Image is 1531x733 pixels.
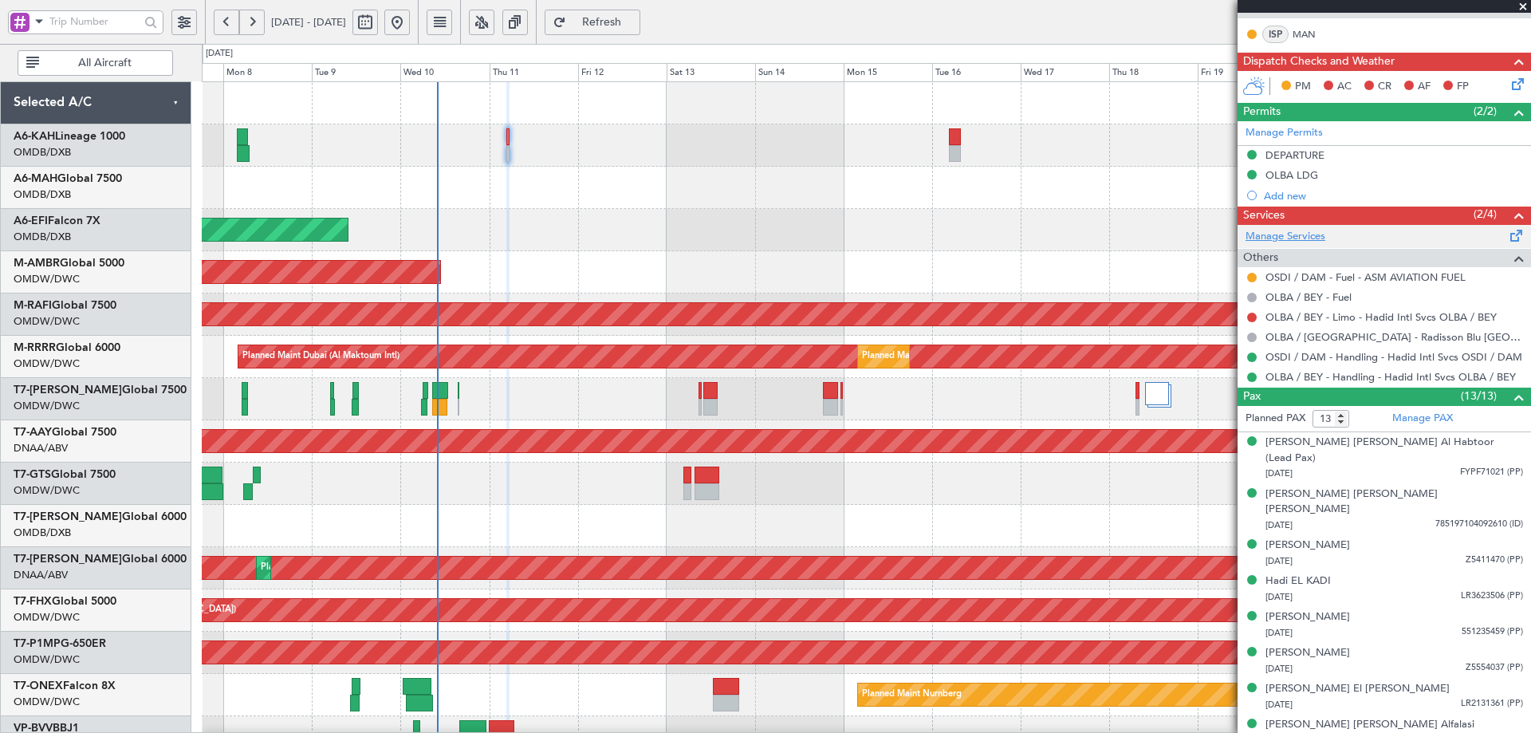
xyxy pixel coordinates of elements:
[14,258,124,269] a: M-AMBRGlobal 5000
[1243,388,1261,406] span: Pax
[1265,270,1466,284] a: OSDI / DAM - Fuel - ASM AVIATION FUEL
[1474,103,1497,120] span: (2/2)
[14,469,116,480] a: T7-GTSGlobal 7500
[14,300,52,311] span: M-RAFI
[242,345,399,368] div: Planned Maint Dubai (Al Maktoum Intl)
[1293,27,1328,41] a: MAN
[1457,79,1469,95] span: FP
[844,63,932,82] div: Mon 15
[1265,573,1331,589] div: Hadi EL KADI
[1418,79,1431,95] span: AF
[1265,663,1293,675] span: [DATE]
[14,638,106,649] a: T7-P1MPG-650ER
[1265,290,1352,304] a: OLBA / BEY - Fuel
[1265,487,1523,518] div: [PERSON_NAME] [PERSON_NAME] [PERSON_NAME]
[1265,435,1523,466] div: [PERSON_NAME] [PERSON_NAME] Al Habtoor (Lead Pax)
[400,63,489,82] div: Wed 10
[14,652,80,667] a: OMDW/DWC
[1246,125,1323,141] a: Manage Permits
[14,526,71,540] a: OMDB/DXB
[862,683,962,707] div: Planned Maint Nurnberg
[14,695,80,709] a: OMDW/DWC
[1474,206,1497,223] span: (2/4)
[1243,207,1285,225] span: Services
[14,680,63,692] span: T7-ONEX
[1198,63,1286,82] div: Fri 19
[14,300,116,311] a: M-RAFIGlobal 7500
[1021,63,1109,82] div: Wed 17
[1462,625,1523,639] span: 551235459 (PP)
[14,131,125,142] a: A6-KAHLineage 1000
[14,596,52,607] span: T7-FHX
[42,57,167,69] span: All Aircraft
[14,427,52,438] span: T7-AAY
[14,638,61,649] span: T7-P1MP
[1435,518,1523,531] span: 785197104092610 (ID)
[490,63,578,82] div: Thu 11
[14,596,116,607] a: T7-FHXGlobal 5000
[14,230,71,244] a: OMDB/DXB
[1243,103,1281,121] span: Permits
[206,47,233,61] div: [DATE]
[14,511,187,522] a: T7-[PERSON_NAME]Global 6000
[14,384,122,396] span: T7-[PERSON_NAME]
[862,345,1019,368] div: Planned Maint Dubai (Al Maktoum Intl)
[1265,519,1293,531] span: [DATE]
[1265,681,1450,697] div: [PERSON_NAME] El [PERSON_NAME]
[18,50,173,76] button: All Aircraft
[1265,148,1324,162] div: DEPARTURE
[1295,79,1311,95] span: PM
[271,15,346,30] span: [DATE] - [DATE]
[1265,555,1293,567] span: [DATE]
[1264,189,1523,203] div: Add new
[14,173,57,184] span: A6-MAH
[545,10,640,35] button: Refresh
[1265,350,1522,364] a: OSDI / DAM - Handling - Hadid Intl Svcs OSDI / DAM
[14,469,51,480] span: T7-GTS
[1265,591,1293,603] span: [DATE]
[14,258,60,269] span: M-AMBR
[1466,554,1523,567] span: Z5411470 (PP)
[1243,53,1395,71] span: Dispatch Checks and Weather
[1461,388,1497,404] span: (13/13)
[14,357,80,371] a: OMDW/DWC
[14,384,187,396] a: T7-[PERSON_NAME]Global 7500
[14,131,55,142] span: A6-KAH
[1265,538,1350,554] div: [PERSON_NAME]
[14,680,116,692] a: T7-ONEXFalcon 8X
[14,215,100,227] a: A6-EFIFalcon 7X
[14,145,71,160] a: OMDB/DXB
[14,314,80,329] a: OMDW/DWC
[223,63,312,82] div: Mon 8
[1392,411,1453,427] a: Manage PAX
[1265,310,1497,324] a: OLBA / BEY - Limo - Hadid Intl Svcs OLBA / BEY
[14,342,120,353] a: M-RRRRGlobal 6000
[1265,609,1350,625] div: [PERSON_NAME]
[1265,467,1293,479] span: [DATE]
[1246,229,1325,245] a: Manage Services
[1262,26,1289,43] div: ISP
[1265,717,1474,733] div: [PERSON_NAME] [PERSON_NAME] Alfalasi
[569,17,635,28] span: Refresh
[1461,697,1523,711] span: LR2131361 (PP)
[14,215,48,227] span: A6-EFI
[755,63,844,82] div: Sun 14
[667,63,755,82] div: Sat 13
[14,342,56,353] span: M-RRRR
[261,556,418,580] div: Planned Maint Dubai (Al Maktoum Intl)
[14,399,80,413] a: OMDW/DWC
[49,10,140,33] input: Trip Number
[312,63,400,82] div: Tue 9
[14,511,122,522] span: T7-[PERSON_NAME]
[14,554,187,565] a: T7-[PERSON_NAME]Global 6000
[1337,79,1352,95] span: AC
[1265,645,1350,661] div: [PERSON_NAME]
[14,483,80,498] a: OMDW/DWC
[1109,63,1198,82] div: Thu 18
[14,441,68,455] a: DNAA/ABV
[1265,168,1318,182] div: OLBA LDG
[1466,661,1523,675] span: Z5554037 (PP)
[14,187,71,202] a: OMDB/DXB
[14,173,122,184] a: A6-MAHGlobal 7500
[1243,249,1278,267] span: Others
